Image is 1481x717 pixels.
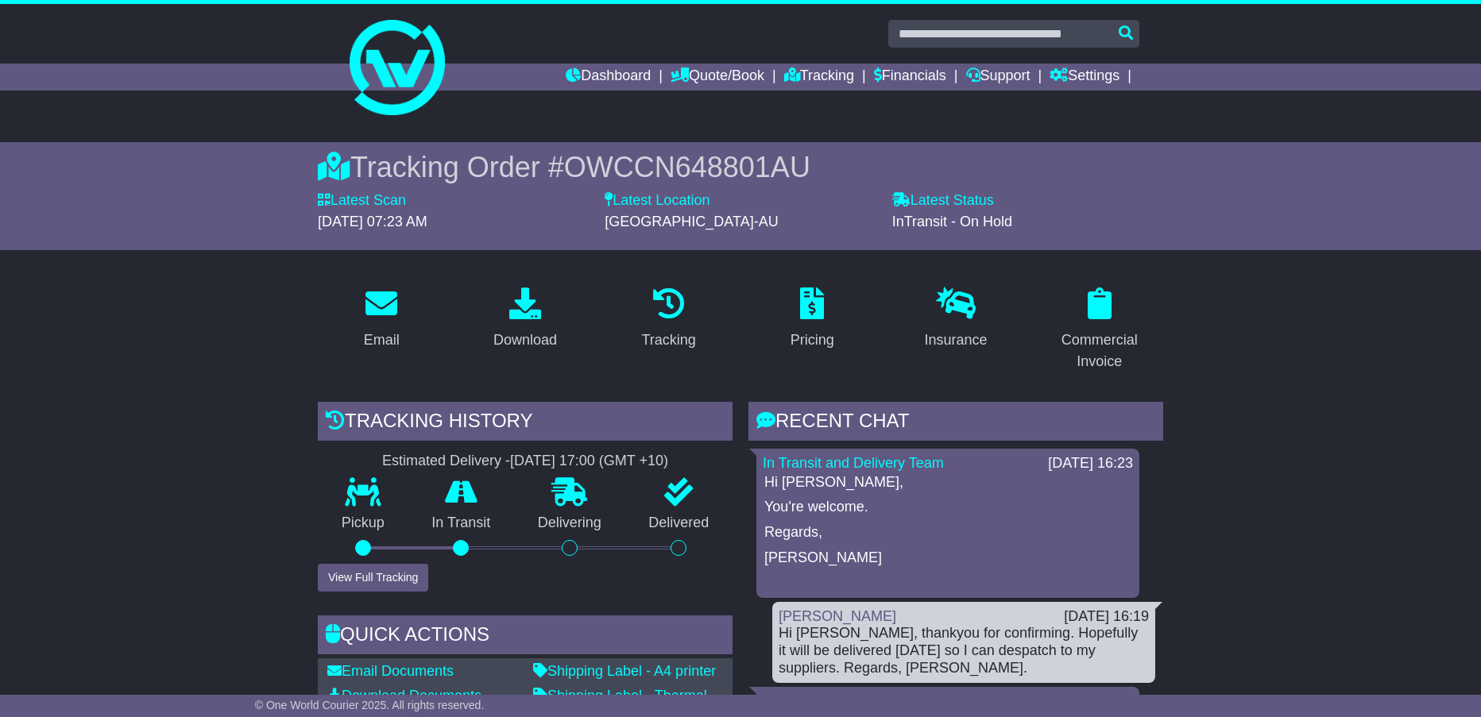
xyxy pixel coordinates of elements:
div: Commercial Invoice [1046,330,1153,372]
span: © One World Courier 2025. All rights reserved. [255,699,485,711]
a: Tracking [784,64,854,91]
a: Shipping Label - A4 printer [533,663,716,679]
a: Dashboard [566,64,651,91]
a: Pricing [780,282,845,357]
p: In Transit [408,515,515,532]
span: [DATE] 07:23 AM [318,214,427,229]
p: Hi [PERSON_NAME], [764,474,1131,491]
div: Tracking history [318,402,733,445]
label: Latest Scan [318,192,406,210]
a: Financials [874,64,946,91]
div: Insurance [924,330,987,351]
a: Support [966,64,1031,91]
a: Tracking [632,282,706,357]
div: Tracking Order # [318,150,1163,184]
p: Regards, [764,524,1131,542]
p: You're welcome. [764,499,1131,516]
p: [PERSON_NAME] [764,549,1131,567]
a: Commercial Invoice [1035,282,1163,378]
div: Tracking [642,330,696,351]
a: In Transit and Delivery Team [763,455,944,471]
div: [DATE] 17:00 (GMT +10) [510,453,668,470]
span: OWCCN648801AU [564,151,810,183]
button: View Full Tracking [318,564,428,592]
div: [DATE] 16:19 [1064,608,1149,626]
span: InTransit - On Hold [892,214,1012,229]
div: [DATE] 15:34 [1048,693,1133,711]
p: Delivering [514,515,625,532]
a: [PERSON_NAME] [779,608,896,624]
a: Email Documents [327,663,454,679]
span: [GEOGRAPHIC_DATA]-AU [605,214,778,229]
a: In Transit and Delivery Team [763,693,944,709]
p: Delivered [625,515,733,532]
a: Download Documents [327,688,481,704]
a: Quote/Book [671,64,764,91]
label: Latest Status [892,192,994,210]
div: Estimated Delivery - [318,453,733,470]
label: Latest Location [605,192,710,210]
a: Insurance [914,282,997,357]
a: Download [483,282,567,357]
div: [DATE] 16:23 [1048,455,1133,472]
p: Pickup [318,515,408,532]
div: Hi [PERSON_NAME], thankyou for confirming. Hopefully it will be delivered [DATE] so I can despatc... [779,625,1149,677]
div: RECENT CHAT [748,402,1163,445]
div: Pricing [791,330,834,351]
div: Email [364,330,400,351]
a: Email [354,282,410,357]
div: Quick Actions [318,615,733,658]
div: Download [493,330,557,351]
a: Settings [1050,64,1119,91]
